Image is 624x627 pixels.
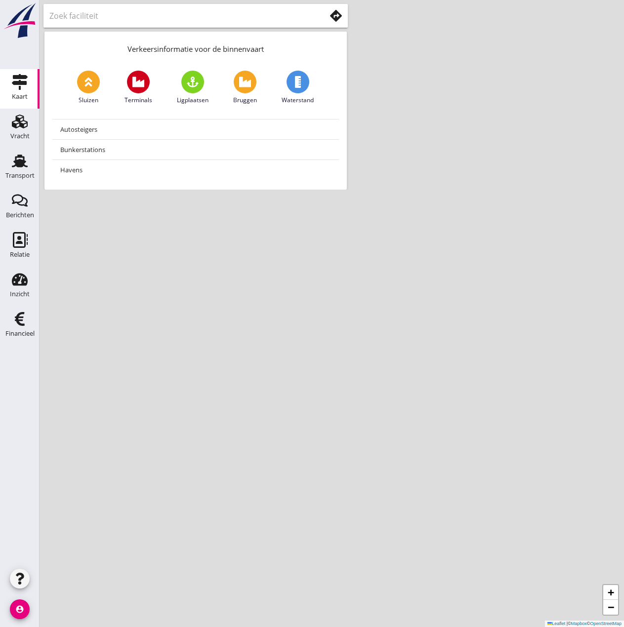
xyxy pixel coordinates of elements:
[5,330,35,337] div: Financieel
[2,2,38,39] img: logo-small.a267ee39.svg
[608,601,614,613] span: −
[603,585,618,600] a: Zoom in
[125,96,152,105] span: Terminals
[10,251,30,258] div: Relatie
[12,93,28,100] div: Kaart
[233,71,257,105] a: Bruggen
[44,32,347,63] div: Verkeersinformatie voor de binnenvaart
[60,144,331,156] div: Bunkerstations
[603,600,618,615] a: Zoom out
[571,621,587,626] a: Mapbox
[60,164,331,176] div: Havens
[10,133,30,139] div: Vracht
[608,586,614,598] span: +
[5,172,35,179] div: Transport
[567,621,568,626] span: |
[590,621,622,626] a: OpenStreetMap
[79,96,98,105] span: Sluizen
[545,621,624,627] div: © ©
[282,71,314,105] a: Waterstand
[233,96,257,105] span: Bruggen
[282,96,314,105] span: Waterstand
[60,123,331,135] div: Autosteigers
[177,71,208,105] a: Ligplaatsen
[125,71,152,105] a: Terminals
[6,212,34,218] div: Berichten
[49,8,312,24] input: Zoek faciliteit
[10,599,30,619] i: account_circle
[547,621,565,626] a: Leaflet
[77,71,100,105] a: Sluizen
[177,96,208,105] span: Ligplaatsen
[10,291,30,297] div: Inzicht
